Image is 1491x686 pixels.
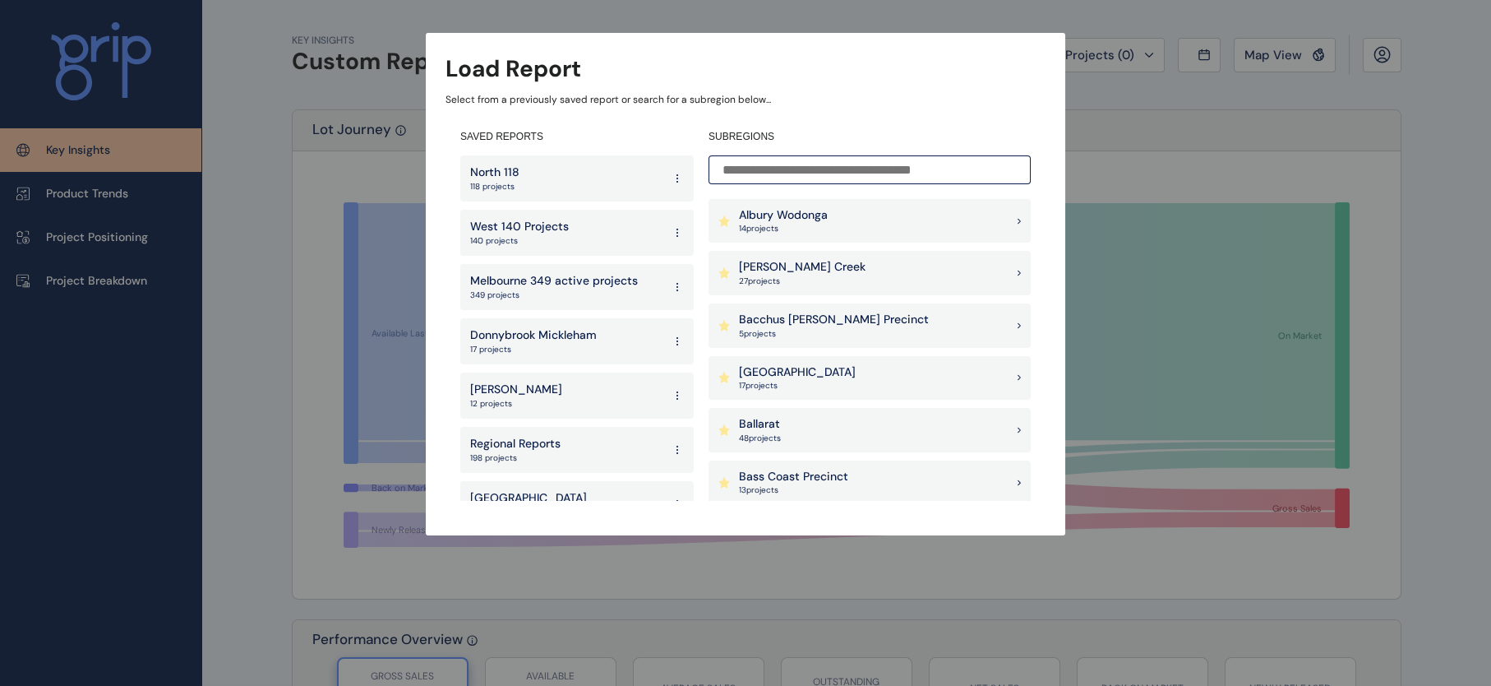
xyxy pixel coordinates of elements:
p: West 140 Projects [470,219,569,235]
p: Albury Wodonga [739,207,828,224]
p: 13 project s [739,484,848,496]
p: 17 projects [470,344,597,355]
p: 27 project s [739,276,866,287]
p: Ballarat [739,416,781,433]
p: Select from a previously saved report or search for a subregion below... [445,93,1046,107]
p: Melbourne 349 active projects [470,273,638,290]
p: Bacchus [PERSON_NAME] Precinct [739,312,929,328]
p: Donnybrook Mickleham [470,327,597,344]
p: 118 projects [470,181,519,192]
p: 349 projects [470,290,638,301]
h4: SUBREGIONS [709,130,1031,144]
p: 5 project s [739,328,929,340]
p: 14 project s [739,223,828,234]
p: [PERSON_NAME] Creek [739,259,866,276]
h3: Load Report [445,53,581,85]
p: 140 projects [470,235,569,247]
p: 48 project s [739,433,781,444]
p: 17 project s [739,380,856,392]
p: North 118 [470,165,519,181]
h4: SAVED REPORTS [460,130,694,144]
p: Bass Coast Precinct [739,469,848,485]
p: [PERSON_NAME] [470,382,562,398]
p: 198 projects [470,452,561,464]
p: [GEOGRAPHIC_DATA] [739,364,856,381]
p: 12 projects [470,398,562,410]
p: Regional Reports [470,436,561,452]
p: [GEOGRAPHIC_DATA] [470,490,587,507]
